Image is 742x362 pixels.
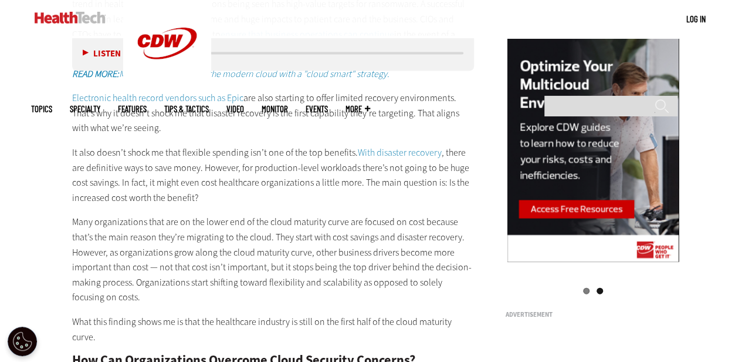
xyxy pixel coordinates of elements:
a: CDW [123,78,211,90]
a: 2 [597,288,603,294]
a: Events [306,105,328,113]
a: Tips & Tactics [164,105,209,113]
span: Topics [31,105,52,113]
p: Many organizations that are on the lower end of the cloud maturity curve are focused on cost beca... [72,214,475,305]
span: Specialty [70,105,100,113]
a: MonITor [262,105,288,113]
div: User menu [686,13,706,25]
img: Home [35,12,106,24]
img: multicloud management right rail [507,39,679,264]
a: Features [118,105,147,113]
a: Log in [686,14,706,24]
a: 1 [583,288,589,294]
span: More [345,105,370,113]
h3: Advertisement [505,311,681,318]
div: Cookie Settings [8,327,37,356]
button: Open Preferences [8,327,37,356]
a: Video [226,105,244,113]
p: It also doesn’t shock me that flexible spending isn’t one of the top benefits. , there are defini... [72,145,475,205]
p: What this finding shows me is that the healthcare industry is still on the first half of the clou... [72,314,475,344]
a: With disaster recovery [358,146,442,159]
